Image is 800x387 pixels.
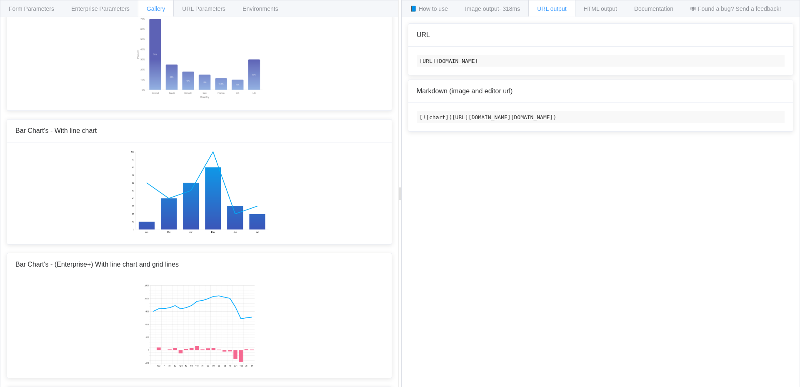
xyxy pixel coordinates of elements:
span: - 318ms [499,5,520,12]
code: [![chart]([URL][DOMAIN_NAME][DOMAIN_NAME]) [417,111,785,123]
img: Static chart exemple [135,17,264,100]
span: 🕷 Found a bug? Send a feedback! [690,5,781,12]
span: Bar Chart's - With line chart [15,127,97,134]
span: Documentation [634,5,673,12]
span: Image output [465,5,520,12]
img: Static chart exemple [144,285,255,368]
span: Gallery [147,5,165,12]
code: [URL][DOMAIN_NAME] [417,55,785,67]
span: URL output [537,5,566,12]
span: URL Parameters [182,5,225,12]
span: URL [417,31,430,38]
span: Environments [242,5,278,12]
span: Bar Chart's - (Enterprise+) With line chart and grid lines [15,261,179,268]
span: HTML output [584,5,617,12]
img: Static chart exemple [130,151,269,234]
span: Markdown (image and editor url) [417,87,512,95]
span: 📘 How to use [410,5,448,12]
span: Enterprise Parameters [71,5,130,12]
span: Form Parameters [9,5,54,12]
